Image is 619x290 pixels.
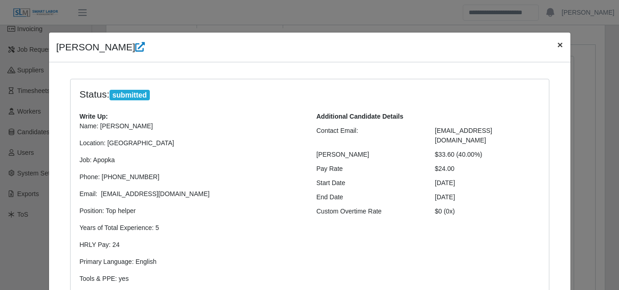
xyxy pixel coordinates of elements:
[80,223,303,233] p: Years of Total Experience: 5
[317,113,404,120] b: Additional Candidate Details
[80,88,422,101] h4: Status:
[80,172,303,182] p: Phone: [PHONE_NUMBER]
[80,274,303,284] p: Tools & PPE: yes
[80,240,303,250] p: HRLY Pay: 24
[310,192,428,202] div: End Date
[110,90,150,101] span: submitted
[310,178,428,188] div: Start Date
[310,164,428,174] div: Pay Rate
[80,138,303,148] p: Location: [GEOGRAPHIC_DATA]
[557,39,563,50] span: ×
[435,193,455,201] span: [DATE]
[435,127,492,144] span: [EMAIL_ADDRESS][DOMAIN_NAME]
[428,164,547,174] div: $24.00
[80,121,303,131] p: Name: [PERSON_NAME]
[80,155,303,165] p: Job: Apopka
[550,33,570,57] button: Close
[80,113,108,120] b: Write Up:
[310,126,428,145] div: Contact Email:
[80,257,303,267] p: Primary Language: English
[80,189,303,199] p: Email: [EMAIL_ADDRESS][DOMAIN_NAME]
[435,208,455,215] span: $0 (0x)
[310,207,428,216] div: Custom Overtime Rate
[56,40,145,55] h4: [PERSON_NAME]
[428,178,547,188] div: [DATE]
[310,150,428,159] div: [PERSON_NAME]
[80,206,303,216] p: Position: Top helper
[428,150,547,159] div: $33.60 (40.00%)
